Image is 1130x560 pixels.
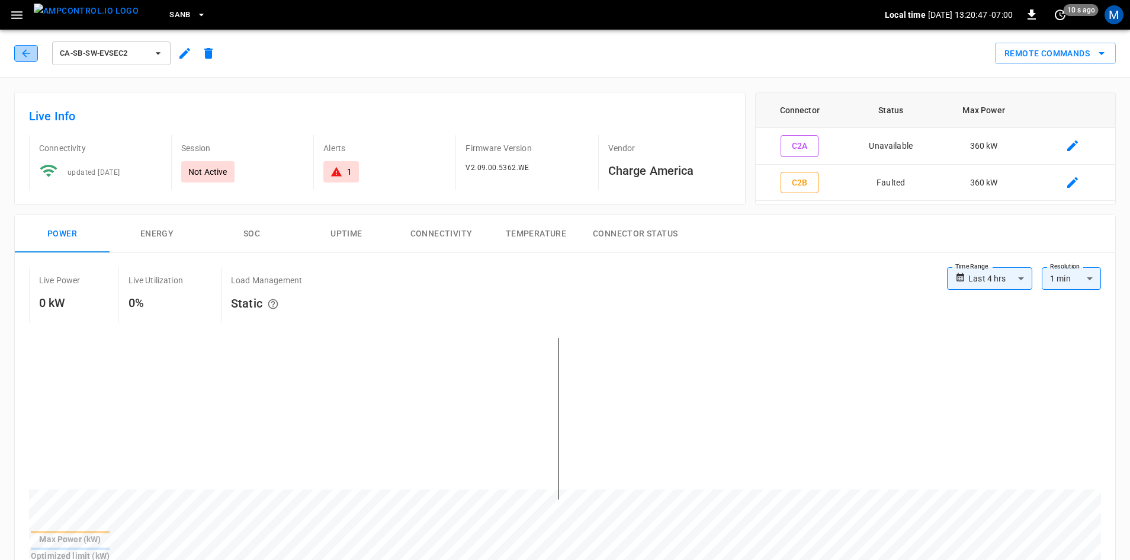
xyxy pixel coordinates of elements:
[231,274,302,286] p: Load Management
[938,165,1030,201] td: 360 kW
[1105,5,1123,24] div: profile-icon
[52,41,171,65] button: ca-sb-sw-evseC2
[39,293,81,312] h6: 0 kW
[1051,5,1070,24] button: set refresh interval
[39,142,162,154] p: Connectivity
[608,142,731,154] p: Vendor
[129,274,183,286] p: Live Utilization
[204,215,299,253] button: SOC
[844,165,938,201] td: Faulted
[29,107,731,126] h6: Live Info
[68,168,120,177] span: updated [DATE]
[844,92,938,128] th: Status
[583,215,687,253] button: Connector Status
[39,274,81,286] p: Live Power
[110,215,204,253] button: Energy
[181,142,304,154] p: Session
[1042,267,1101,290] div: 1 min
[466,142,588,154] p: Firmware Version
[781,135,818,157] button: C2A
[323,142,446,154] p: Alerts
[169,8,191,22] span: SanB
[1050,262,1080,271] label: Resolution
[938,92,1030,128] th: Max Power
[60,47,147,60] span: ca-sb-sw-evseC2
[466,164,529,172] span: V2.09.00.5362.WE
[995,43,1116,65] div: remote commands options
[928,9,1013,21] p: [DATE] 13:20:47 -07:00
[608,161,731,180] h6: Charge America
[968,267,1032,290] div: Last 4 hrs
[394,215,489,253] button: Connectivity
[188,166,227,178] p: Not Active
[129,293,183,312] h6: 0%
[756,92,844,128] th: Connector
[165,4,211,27] button: SanB
[995,43,1116,65] button: Remote Commands
[938,128,1030,165] td: 360 kW
[299,215,394,253] button: Uptime
[781,172,818,194] button: C2B
[347,166,352,178] div: 1
[34,4,139,18] img: ampcontrol.io logo
[844,128,938,165] td: Unavailable
[15,215,110,253] button: Power
[489,215,583,253] button: Temperature
[955,262,988,271] label: Time Range
[885,9,926,21] p: Local time
[756,92,1115,201] table: connector table
[231,293,302,316] h6: Static
[262,293,284,316] button: The system is using AmpEdge-configured limits for static load managment. Depending on your config...
[1064,4,1099,16] span: 10 s ago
